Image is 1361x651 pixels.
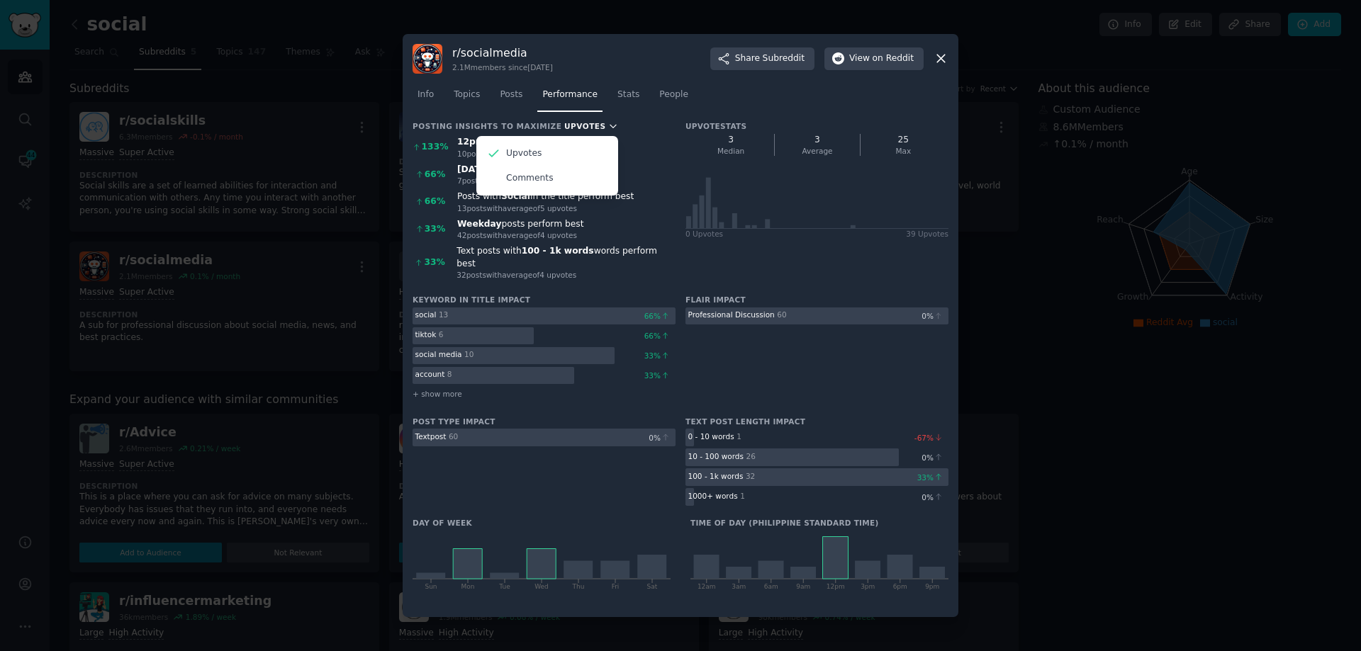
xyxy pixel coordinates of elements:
[452,45,553,60] h3: r/ socialmedia
[452,62,553,72] div: 2.1M members since [DATE]
[914,433,948,443] div: -67 %
[690,518,948,528] h3: Time of day ( Philippine Standard Time )
[893,583,907,590] tspan: 6pm
[501,191,530,201] b: Social
[644,370,676,380] div: 33 %
[564,121,606,131] span: Upvotes
[413,518,671,528] h3: Day of week
[688,471,744,481] div: 100 - 1k words
[464,349,474,359] div: 10
[457,203,676,213] div: 13 post s with average of 5 upvote s
[572,583,585,590] tspan: Thu
[647,583,658,590] tspan: Sat
[688,491,738,501] div: 1000+ words
[922,453,948,463] div: 0 %
[777,310,786,319] div: 60
[457,230,676,240] div: 42 post s with average of 4 upvote s
[457,245,676,270] div: Text posts with words perform best
[457,149,676,159] div: 10 post s with average of 7 upvote s
[654,84,693,113] a: People
[415,310,437,319] div: social
[418,89,434,101] span: Info
[425,196,445,208] div: 66 %
[537,84,603,113] a: Performance
[873,52,914,65] span: on Reddit
[849,52,914,65] span: View
[796,583,810,590] tspan: 9am
[736,431,741,441] div: 1
[685,295,948,305] h3: Flair impact
[764,583,778,590] tspan: 6am
[746,451,755,461] div: 26
[735,52,805,65] span: Share
[413,44,442,74] img: socialmedia
[457,164,491,174] b: [DATE]
[425,169,445,181] div: 66 %
[457,219,501,229] b: Weekday
[612,84,644,113] a: Stats
[500,89,522,101] span: Posts
[780,146,855,156] div: Average
[644,331,676,341] div: 66 %
[763,52,805,65] span: Subreddit
[457,164,676,176] div: is the best day to post
[449,84,485,113] a: Topics
[644,311,676,321] div: 66 %
[827,583,845,590] tspan: 12pm
[461,583,475,590] tspan: Mon
[457,191,676,203] div: Posts with in the title perform best
[922,311,948,321] div: 0 %
[780,134,855,147] div: 3
[746,471,755,481] div: 32
[917,472,948,482] div: 33 %
[422,141,449,154] div: 133 %
[506,172,553,185] p: Comments
[922,492,948,502] div: 0 %
[457,137,515,147] b: 12pm - 3pm
[413,389,462,399] span: + show more
[415,329,437,339] div: tiktok
[732,583,746,590] tspan: 3am
[612,583,620,590] tspan: Fri
[698,583,716,590] tspan: 12am
[693,146,769,156] div: Median
[906,229,948,239] div: 39 Upvotes
[506,147,542,160] p: Upvotes
[415,349,462,359] div: social media
[688,310,775,319] div: Professional Discussion
[685,229,723,239] div: 0 Upvote s
[495,84,527,113] a: Posts
[649,433,676,443] div: 0 %
[685,417,948,426] h3: Text Post Length Impact
[413,121,561,131] div: Posting Insights to maximize
[457,218,676,231] div: posts perform best
[710,47,814,70] button: ShareSubreddit
[617,89,639,101] span: Stats
[413,295,676,305] h3: Keyword in title impact
[824,47,924,70] a: Viewon Reddit
[542,89,598,101] span: Performance
[447,369,452,379] div: 8
[564,121,618,131] button: Upvotes
[866,146,941,156] div: Max
[688,451,744,461] div: 10 - 100 words
[415,369,445,379] div: account
[439,329,444,339] div: 6
[413,417,676,426] h3: Post Type Impact
[685,121,746,131] h3: Upvote Stats
[693,134,769,147] div: 3
[925,583,939,590] tspan: 9pm
[457,270,676,280] div: 32 post s with average of 4 upvote s
[425,583,437,590] tspan: Sun
[413,84,439,113] a: Info
[866,134,941,147] div: 25
[457,176,676,186] div: 7 post s with average of 5 upvote s
[740,491,745,501] div: 1
[415,431,447,441] div: Text post
[424,256,444,269] div: 33 %
[425,223,445,236] div: 33 %
[439,310,448,319] div: 13
[644,351,676,361] div: 33 %
[454,89,480,101] span: Topics
[522,246,594,256] b: 100 - 1k words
